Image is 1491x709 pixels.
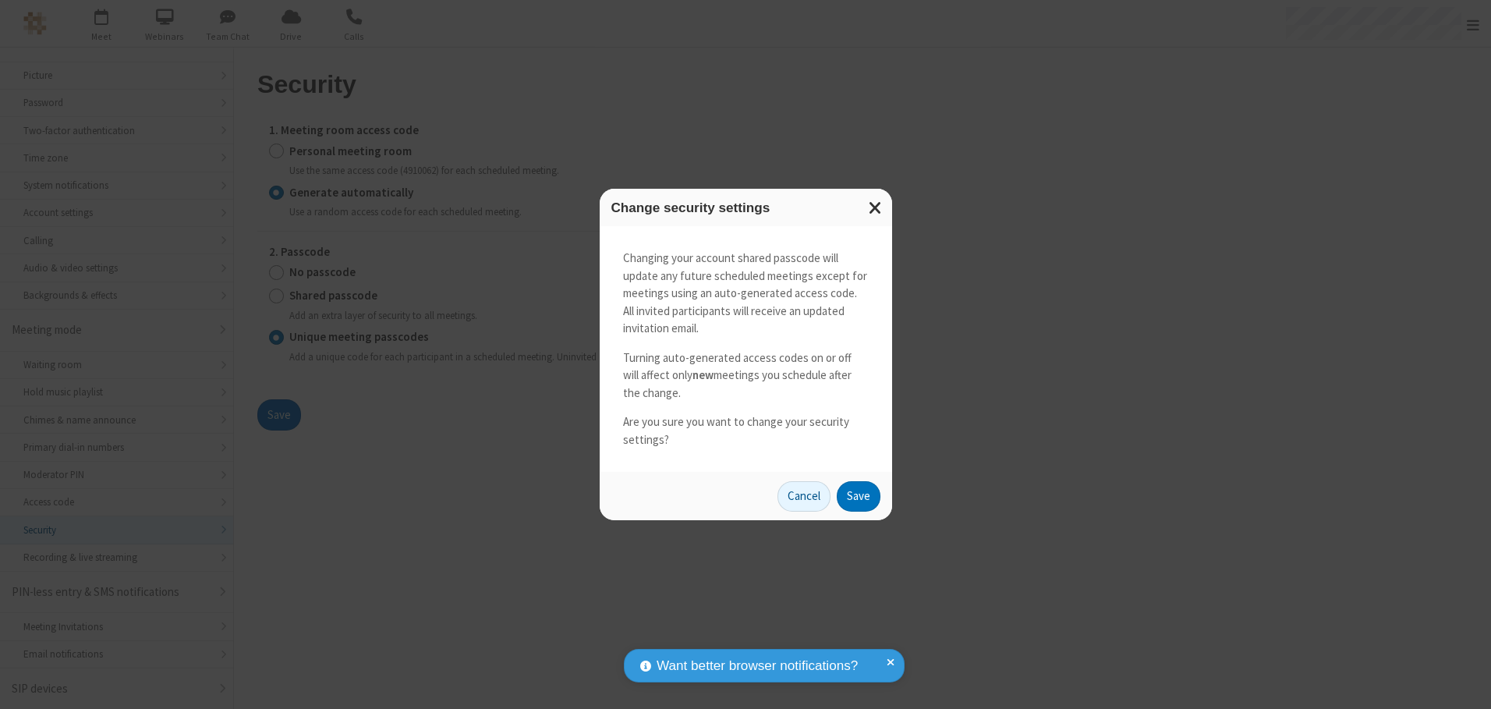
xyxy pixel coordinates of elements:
strong: new [692,367,714,382]
button: Cancel [777,481,830,512]
p: Are you sure you want to change your security settings? [623,413,869,448]
button: Close modal [859,189,892,227]
h3: Change security settings [611,200,880,215]
button: Save [837,481,880,512]
p: Changing your account shared passcode will update any future scheduled meetings except for meetin... [623,250,869,338]
p: Turning auto-generated access codes on or off will affect only meetings you schedule after the ch... [623,349,869,402]
span: Want better browser notifications? [657,656,858,676]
